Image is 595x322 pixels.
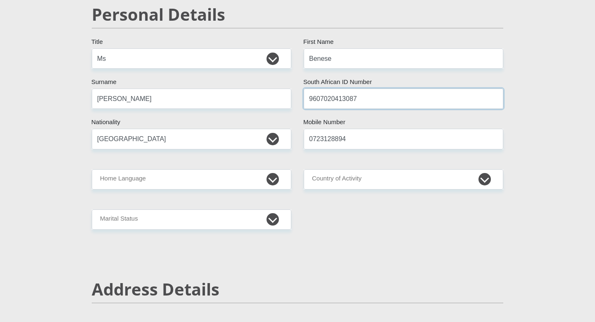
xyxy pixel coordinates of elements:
[304,48,503,69] input: First Name
[304,129,503,149] input: Contact Number
[92,5,503,24] h2: Personal Details
[304,89,503,109] input: ID Number
[92,89,291,109] input: Surname
[92,279,503,299] h2: Address Details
